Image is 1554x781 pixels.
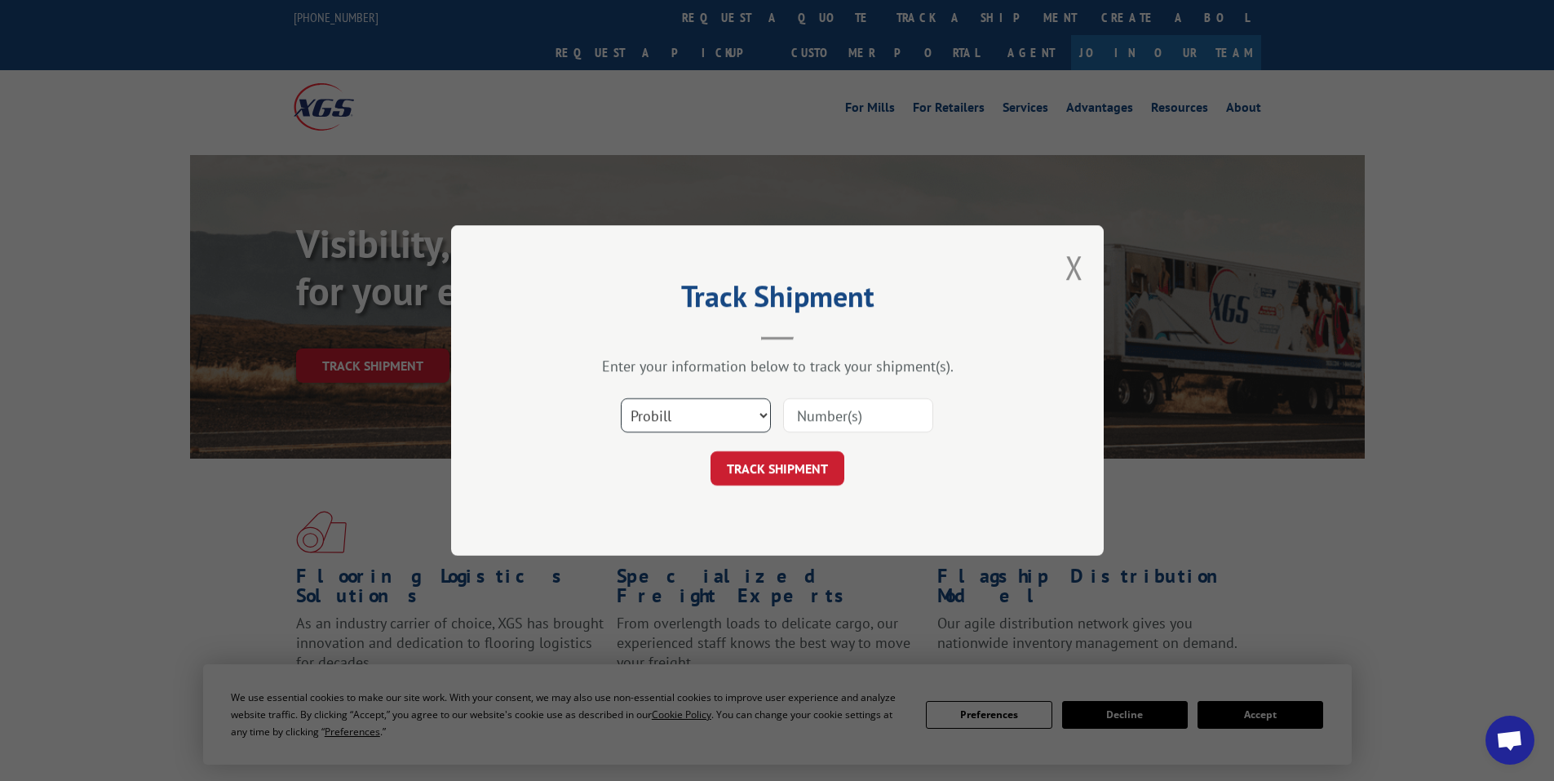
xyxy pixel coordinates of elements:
input: Number(s) [783,398,933,433]
button: Close modal [1065,246,1083,289]
div: Enter your information below to track your shipment(s). [533,357,1022,375]
button: TRACK SHIPMENT [711,451,844,486]
div: Open chat [1485,716,1534,765]
h2: Track Shipment [533,285,1022,316]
